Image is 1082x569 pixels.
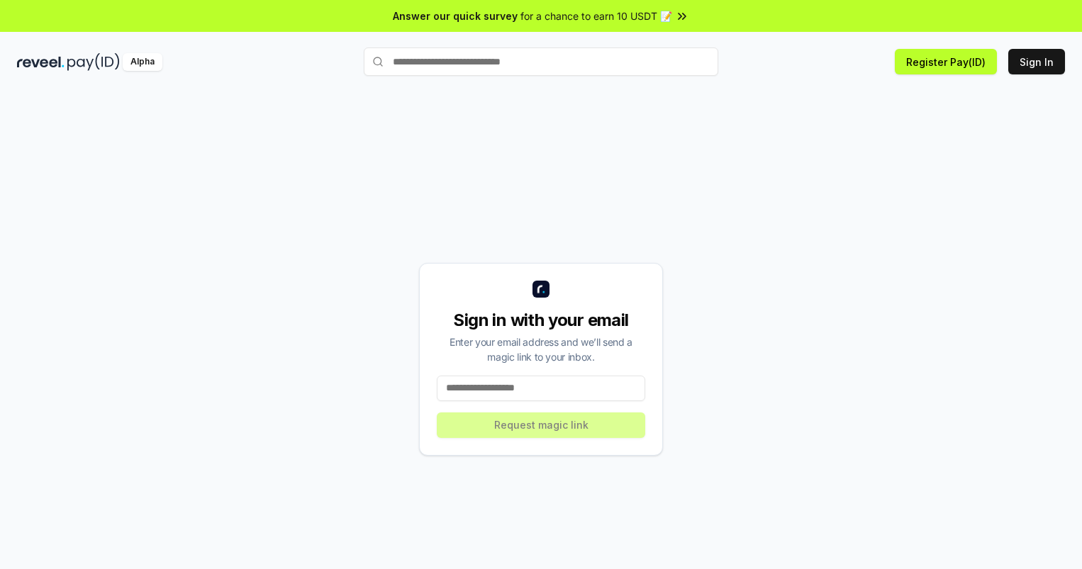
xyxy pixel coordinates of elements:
div: Alpha [123,53,162,71]
button: Sign In [1008,49,1065,74]
button: Register Pay(ID) [895,49,997,74]
span: for a chance to earn 10 USDT 📝 [520,9,672,23]
img: reveel_dark [17,53,65,71]
span: Answer our quick survey [393,9,518,23]
div: Sign in with your email [437,309,645,332]
div: Enter your email address and we’ll send a magic link to your inbox. [437,334,645,364]
img: pay_id [67,53,120,71]
img: logo_small [532,281,550,298]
